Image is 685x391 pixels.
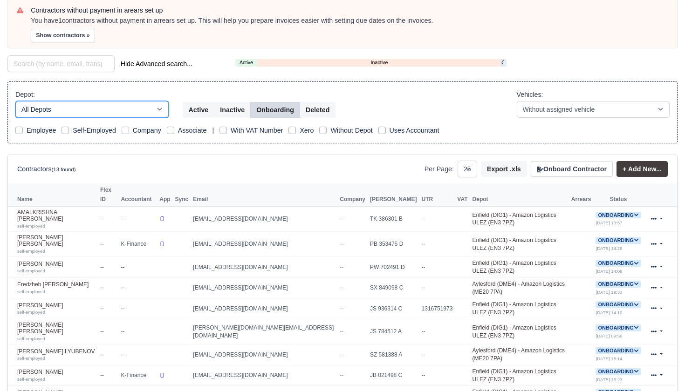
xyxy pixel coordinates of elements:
a: Onboarding [501,59,504,67]
span: -- [340,372,343,378]
iframe: Chat Widget [638,346,685,391]
td: -- [98,319,118,344]
td: PB 353475 D [368,231,419,256]
td: -- [98,298,118,319]
span: -- [340,216,343,222]
small: [DATE] 14:09 [596,269,622,274]
button: Show contractors » [31,29,95,42]
label: Vehicles: [517,89,543,100]
a: Inactive [257,59,502,67]
small: [DATE] 15:23 [596,377,622,382]
th: Arrears [569,183,594,206]
td: [EMAIL_ADDRESS][DOMAIN_NAME] [191,231,337,256]
td: -- [118,344,157,365]
small: [DATE] 09:56 [596,333,622,338]
a: Onboarding [596,368,641,375]
a: Enfield (DIG1) - Amazon Logistics ULEZ (EN3 7PZ) [473,212,556,226]
span: Onboarding [596,301,641,308]
span: -- [340,284,343,291]
th: App [157,183,172,206]
button: Inactive [214,102,251,118]
td: SX 849098 C [368,277,419,298]
th: VAT [455,183,470,206]
td: -- [118,206,157,231]
td: JS 784512 A [368,319,419,344]
span: Onboarding [596,281,641,288]
div: You have contractors without payment in arrears set up. This will help you prepare invoices easie... [31,16,668,26]
a: Onboarding [596,260,641,266]
label: Xero [300,125,314,136]
a: Enfield (DIG1) - Amazon Logistics ULEZ (EN3 7PZ) [473,260,556,274]
td: JS 936314 C [368,298,419,319]
a: Onboarding [596,347,641,354]
a: Eredzheb [PERSON_NAME] self-employed [17,281,96,295]
td: -- [419,257,455,278]
th: Flex ID [98,183,118,206]
span: Onboarding [596,260,641,267]
th: UTR [419,183,455,206]
td: [EMAIL_ADDRESS][DOMAIN_NAME] [191,298,337,319]
button: Onboarding [250,102,300,118]
td: SZ 581388 A [368,344,419,365]
label: Company [133,125,161,136]
a: Aylesford (DME4) - Amazon Logistics (ME20 7PA) [473,281,565,295]
label: Depot: [15,89,35,100]
small: self-employed [17,336,45,341]
td: [PERSON_NAME][DOMAIN_NAME][EMAIL_ADDRESS][DOMAIN_NAME] [191,319,337,344]
a: Onboarding [596,212,641,218]
h6: Contractors [17,165,75,173]
small: self-employed [17,289,45,294]
a: Onboarding [596,324,641,331]
td: -- [419,277,455,298]
a: + Add New... [616,161,668,177]
td: -- [98,231,118,256]
small: [DATE] 13:57 [596,220,622,225]
strong: 1 [58,17,62,24]
td: -- [98,365,118,386]
small: self-employed [17,268,45,273]
label: With VAT Number [231,125,283,136]
small: [DATE] 18:14 [596,356,622,361]
a: [PERSON_NAME] self-employed [17,261,96,274]
td: -- [419,206,455,231]
td: -- [118,277,157,298]
a: [PERSON_NAME] self-employed [17,302,96,316]
td: K-Finance [118,365,157,386]
label: Without Depot [330,125,372,136]
th: Status [593,183,643,206]
a: Enfield (DIG1) - Amazon Logistics ULEZ (EN3 7PZ) [473,324,556,339]
th: Email [191,183,337,206]
td: -- [118,319,157,344]
th: Depot [470,183,569,206]
small: [DATE] 19:33 [596,290,622,295]
td: [EMAIL_ADDRESS][DOMAIN_NAME] [191,257,337,278]
td: -- [419,231,455,256]
th: Accountant [118,183,157,206]
small: (13 found) [52,167,76,172]
th: Sync [173,183,191,206]
a: Active [235,59,257,67]
small: self-employed [17,377,45,382]
span: -- [340,264,343,270]
label: Associate [178,125,207,136]
label: Uses Accountant [390,125,439,136]
td: K-Finance [118,231,157,256]
th: [PERSON_NAME] [368,183,419,206]
button: Export .xls [481,161,527,177]
td: -- [98,206,118,231]
small: self-employed [17,249,45,254]
td: -- [98,257,118,278]
label: Per Page: [425,164,454,175]
span: Onboarding [596,324,641,331]
a: AMALKRISHNA [PERSON_NAME] self-employed [17,209,96,229]
button: Hide Advanced search... [115,56,199,72]
h6: Contractors without payment in arears set up [31,7,668,14]
a: Enfield (DIG1) - Amazon Logistics ULEZ (EN3 7PZ) [473,301,556,316]
td: [EMAIL_ADDRESS][DOMAIN_NAME] [191,206,337,231]
a: Onboarding [596,237,641,243]
span: Onboarding [596,212,641,219]
span: -- [340,241,343,247]
div: + Add New... [613,161,668,177]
